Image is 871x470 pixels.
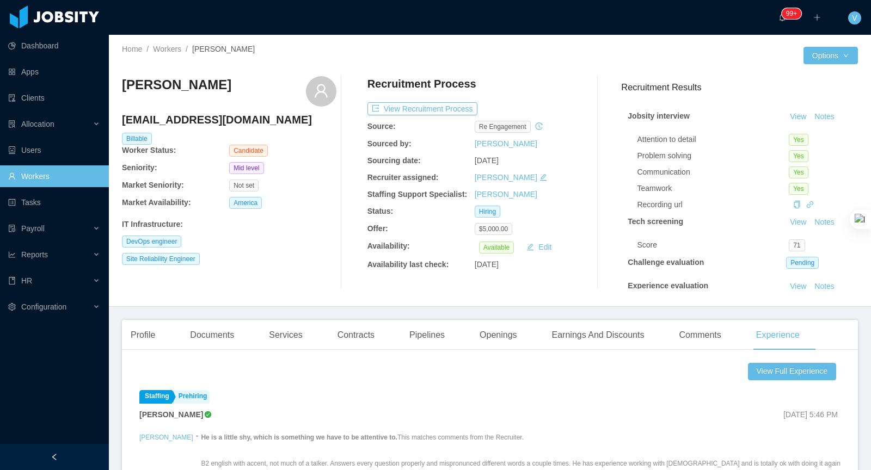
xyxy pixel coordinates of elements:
[806,201,814,208] i: icon: link
[8,120,16,128] i: icon: solution
[122,76,231,94] h3: [PERSON_NAME]
[475,223,512,235] span: $5,000.00
[637,199,789,211] div: Recording url
[192,45,255,53] span: [PERSON_NAME]
[628,217,683,226] strong: Tech screening
[670,320,729,350] div: Comments
[786,112,810,121] a: View
[778,14,786,21] i: icon: bell
[21,120,54,128] span: Allocation
[786,257,819,269] span: Pending
[539,174,547,181] i: icon: edit
[522,240,556,253] button: icon: editEdit
[475,190,537,199] a: [PERSON_NAME]
[806,200,814,209] a: icon: link
[786,218,810,226] a: View
[401,320,453,350] div: Pipelines
[139,410,203,419] strong: [PERSON_NAME]
[852,11,857,24] span: V
[810,280,839,293] button: Notes
[789,183,808,195] span: Yes
[747,320,808,350] div: Experience
[122,220,183,228] b: IT Infrastructure :
[748,363,836,380] button: View Full Experience
[8,87,100,109] a: icon: auditClients
[813,14,821,21] i: icon: plus
[8,277,16,285] i: icon: book
[621,81,858,94] h3: Recruitment Results
[122,163,157,172] b: Seniority:
[139,434,193,441] a: [PERSON_NAME]
[122,198,191,207] b: Market Availability:
[229,180,259,191] span: Not set
[789,239,805,251] span: 71
[8,225,16,232] i: icon: file-protect
[8,303,16,311] i: icon: setting
[8,165,100,187] a: icon: userWorkers
[543,320,653,350] div: Earnings And Discounts
[21,224,45,233] span: Payroll
[122,45,142,53] a: Home
[153,45,181,53] a: Workers
[122,236,181,248] span: DevOps engineer
[471,320,526,350] div: Openings
[8,35,100,57] a: icon: pie-chartDashboard
[329,320,383,350] div: Contracts
[475,156,499,165] span: [DATE]
[122,253,200,265] span: Site Reliability Engineer
[122,146,176,154] b: Worker Status:
[789,134,808,146] span: Yes
[8,191,100,213] a: icon: profileTasks
[367,260,449,269] b: Availability last check:
[793,201,801,208] i: icon: copy
[8,251,16,258] i: icon: line-chart
[139,390,172,404] a: Staffing
[637,150,789,162] div: Problem solving
[810,216,839,229] button: Notes
[637,183,789,194] div: Teamwork
[535,122,543,130] i: icon: history
[367,224,388,233] b: Offer:
[8,61,100,83] a: icon: appstoreApps
[475,121,531,133] span: re engagement
[229,145,268,157] span: Candidate
[367,207,393,215] b: Status:
[637,166,789,178] div: Communication
[21,276,32,285] span: HR
[628,281,708,290] strong: Experience evaluation
[122,133,152,145] span: Billable
[637,239,789,251] div: Score
[367,104,477,113] a: icon: exportView Recruitment Process
[367,139,412,148] b: Sourced by:
[122,112,336,127] h4: [EMAIL_ADDRESS][DOMAIN_NAME]
[637,134,789,145] div: Attention to detail
[782,8,801,19] sup: 907
[475,260,499,269] span: [DATE]
[783,410,838,419] span: [DATE] 5:46 PM
[475,139,537,148] a: [PERSON_NAME]
[748,363,841,380] a: View Full Experience
[793,199,801,211] div: Copy
[181,320,243,350] div: Documents
[367,156,421,165] b: Sourcing date:
[201,432,841,442] p: This matches comments from the Recruiter.
[628,112,690,120] strong: Jobsity interview
[367,102,477,115] button: icon: exportView Recruitment Process
[367,76,476,91] h4: Recruitment Process
[789,166,808,178] span: Yes
[367,173,439,182] b: Recruiter assigned:
[475,173,537,182] a: [PERSON_NAME]
[146,45,149,53] span: /
[475,206,500,218] span: Hiring
[789,150,808,162] span: Yes
[173,390,210,404] a: Prehiring
[810,110,839,123] button: Notes
[260,320,311,350] div: Services
[122,181,184,189] b: Market Seniority:
[229,162,263,174] span: Mid level
[367,122,396,131] b: Source:
[201,434,397,441] strong: He is a little shy, which is something we have to be attentive to.
[367,190,468,199] b: Staffing Support Specialist:
[628,258,704,267] strong: Challenge evaluation
[803,47,858,64] button: Optionsicon: down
